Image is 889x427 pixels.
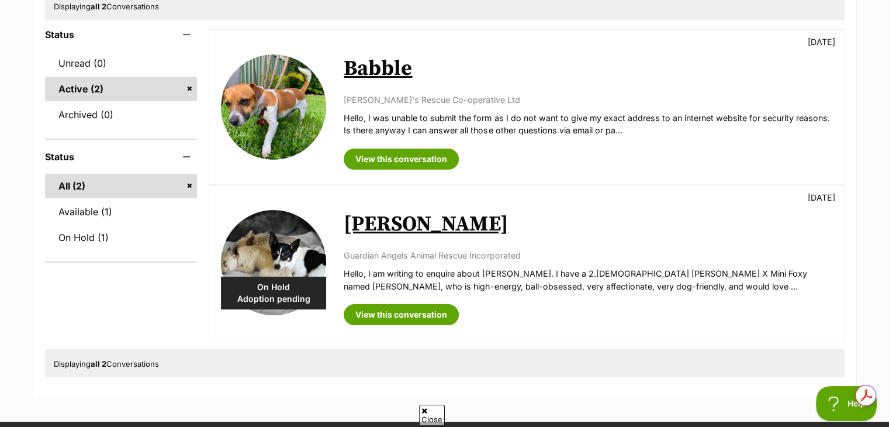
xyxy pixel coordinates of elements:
[45,199,198,224] a: Available (1)
[45,29,198,40] header: Status
[344,56,412,82] a: Babble
[221,54,326,160] img: Babble
[91,2,106,11] strong: all 2
[808,36,835,48] p: [DATE]
[45,77,198,101] a: Active (2)
[45,225,198,250] a: On Hold (1)
[344,149,459,170] a: View this conversation
[54,2,159,11] span: Displaying Conversations
[91,359,106,369] strong: all 2
[45,151,198,162] header: Status
[344,249,832,261] p: Guardian Angels Animal Rescue Incorporated
[808,191,835,204] p: [DATE]
[816,386,877,421] iframe: Help Scout Beacon - Open
[221,210,326,315] img: Buckley
[344,94,832,106] p: [PERSON_NAME]'s Rescue Co-operative Ltd
[45,51,198,75] a: Unread (0)
[45,174,198,198] a: All (2)
[221,293,326,305] span: Adoption pending
[419,405,445,425] span: Close
[54,359,159,369] span: Displaying Conversations
[45,102,198,127] a: Archived (0)
[221,277,326,309] div: On Hold
[344,267,832,292] p: Hello, I am writing to enquire about [PERSON_NAME]. I have a 2.[DEMOGRAPHIC_DATA] [PERSON_NAME] X...
[344,304,459,325] a: View this conversation
[344,211,508,237] a: [PERSON_NAME]
[344,112,832,137] p: Hello, I was unable to submit the form as I do not want to give my exact address to an internet w...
